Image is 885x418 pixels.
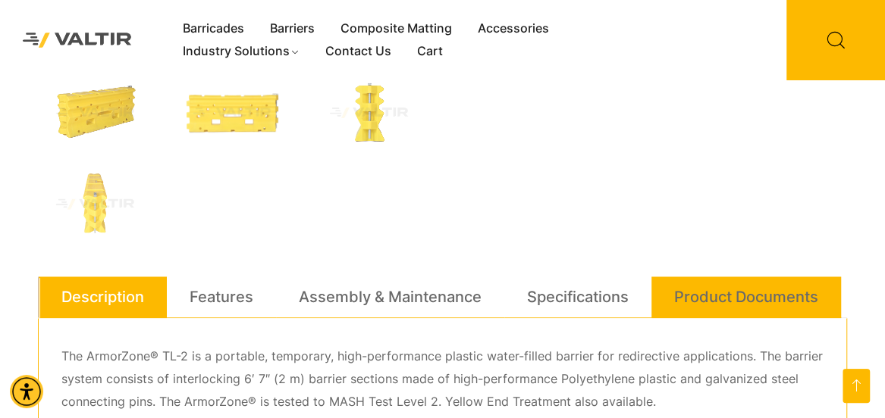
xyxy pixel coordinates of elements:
[38,170,152,238] img: A stack of yellow interlocking traffic barriers with metal connectors for stability.
[312,79,426,147] img: A yellow, zigzag-shaped object with a metal rod, likely a tool or equipment component.
[674,276,818,317] a: Product Documents
[170,40,313,63] a: Industry Solutions
[190,276,253,317] a: Features
[11,21,143,58] img: Valtir Rentals
[843,369,870,403] a: Open this option
[10,375,43,408] div: Accessibility Menu
[38,79,152,147] img: A bright yellow, rectangular plastic block with various holes and grooves, likely used for safety...
[328,17,465,40] a: Composite Matting
[527,276,629,317] a: Specifications
[312,40,404,63] a: Contact Us
[257,17,328,40] a: Barriers
[61,345,824,413] p: The ArmorZone® TL-2 is a portable, temporary, high-performance plastic water-filled barrier for r...
[175,79,290,147] img: A bright yellow plastic component with various holes and cutouts, likely used in machinery or equ...
[170,17,257,40] a: Barricades
[61,276,144,317] a: Description
[465,17,562,40] a: Accessories
[404,40,456,63] a: Cart
[299,276,482,317] a: Assembly & Maintenance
